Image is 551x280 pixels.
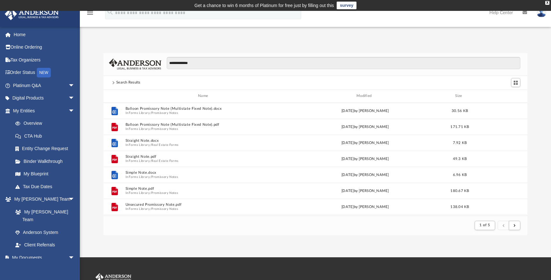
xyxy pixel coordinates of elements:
div: [DATE] by [PERSON_NAME] [286,108,444,114]
a: My Blueprint [9,168,81,180]
a: Tax Organizers [4,53,84,66]
i: search [107,9,114,16]
span: arrow_drop_down [68,193,81,206]
span: / [150,143,151,147]
span: 30.56 KB [452,109,468,112]
button: Forms Library [129,191,150,195]
div: id [475,93,520,99]
div: id [106,93,122,99]
a: My Documentsarrow_drop_down [4,251,81,264]
button: Forms Library [129,143,150,147]
span: In [125,127,283,131]
span: arrow_drop_down [68,79,81,92]
div: Name [125,93,283,99]
a: Order StatusNEW [4,66,84,79]
span: In [125,159,283,163]
span: / [150,111,151,115]
span: In [125,191,283,195]
div: [DATE] by [PERSON_NAME] [286,172,444,178]
button: Straight Note.docx [125,139,283,143]
span: 180.67 KB [450,189,469,192]
a: My Entitiesarrow_drop_down [4,104,84,117]
button: Real Estate Forms [151,159,179,163]
div: Size [447,93,472,99]
a: CTA Hub [9,130,84,142]
button: Forms Library [129,111,150,115]
button: Promissory Notes [151,111,178,115]
button: Forms Library [129,159,150,163]
button: Simple Note.pdf [125,187,283,191]
button: Promissory Notes [151,127,178,131]
div: [DATE] by [PERSON_NAME] [286,204,444,210]
a: Tax Due Dates [9,180,84,193]
img: User Pic [537,8,546,17]
img: Anderson Advisors Platinum Portal [3,8,61,20]
button: Balloon Promissory Note (Multistate Fixed Note).pdf [125,123,283,127]
a: Home [4,28,84,41]
div: [DATE] by [PERSON_NAME] [286,124,444,130]
div: [DATE] by [PERSON_NAME] [286,140,444,146]
button: Real Estate Forms [151,143,179,147]
span: / [150,175,151,179]
div: grid [103,103,527,216]
button: Unsecured Promissory Note.pdf [125,203,283,207]
span: In [125,207,283,211]
button: Promissory Notes [151,191,178,195]
div: Modified [286,93,444,99]
a: Client Referrals [9,239,81,252]
a: Binder Walkthrough [9,155,84,168]
input: Search files and folders [167,57,520,69]
span: / [150,191,151,195]
div: NEW [37,68,51,77]
a: Online Ordering [4,41,84,54]
span: In [125,111,283,115]
span: arrow_drop_down [68,104,81,117]
span: 6.96 KB [453,173,467,176]
div: Get a chance to win 6 months of Platinum for free just by filling out this [195,2,334,9]
i: menu [86,9,94,17]
button: Balloon Promissory Note (Multistate Fixed Note).docx [125,107,283,111]
button: Forms Library [129,127,150,131]
button: Switch to Grid View [511,78,521,87]
a: My [PERSON_NAME] Team [9,205,78,226]
div: [DATE] by [PERSON_NAME] [286,188,444,194]
button: Forms Library [129,175,150,179]
button: Promissory Notes [151,175,178,179]
span: 7.92 KB [453,141,467,144]
a: My [PERSON_NAME] Teamarrow_drop_down [4,193,81,206]
a: Platinum Q&Aarrow_drop_down [4,79,84,92]
span: arrow_drop_down [68,92,81,105]
button: Simple Note.docx [125,171,283,175]
button: Forms Library [129,207,150,211]
a: Anderson System [9,226,81,239]
span: 138.04 KB [450,205,469,208]
span: In [125,143,283,147]
span: / [150,159,151,163]
a: menu [86,12,94,17]
span: arrow_drop_down [68,251,81,264]
span: 171.71 KB [450,125,469,128]
button: Promissory Notes [151,207,178,211]
div: [DATE] by [PERSON_NAME] [286,156,444,162]
a: Entity Change Request [9,142,84,155]
div: Search Results [116,80,141,85]
a: Overview [9,117,84,130]
span: In [125,175,283,179]
button: 1 of 5 [475,221,495,230]
a: survey [337,2,356,9]
span: / [150,127,151,131]
span: / [150,207,151,211]
span: 49.3 KB [453,157,467,160]
span: 1 of 5 [479,223,490,227]
button: Straight Note.pdf [125,155,283,159]
a: Digital Productsarrow_drop_down [4,92,84,105]
div: close [545,1,549,5]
